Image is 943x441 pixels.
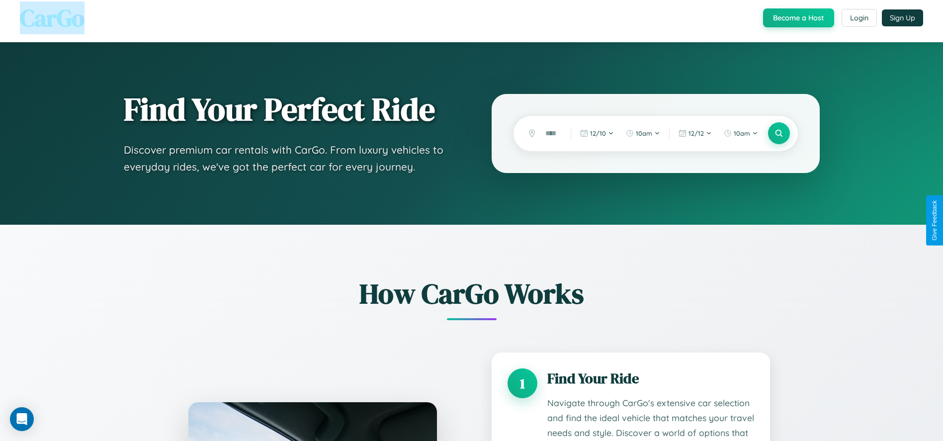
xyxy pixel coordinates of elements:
button: 12/10 [575,125,619,141]
h2: How CarGo Works [173,274,770,313]
button: Sign Up [882,9,923,26]
button: 12/12 [674,125,717,141]
h1: Find Your Perfect Ride [124,92,452,127]
span: 10am [636,129,652,137]
div: 1 [508,368,537,398]
p: Discover premium car rentals with CarGo. From luxury vehicles to everyday rides, we've got the pe... [124,142,452,175]
span: 12 / 12 [688,129,704,137]
button: Login [842,9,877,27]
h3: Find Your Ride [547,368,754,388]
span: 12 / 10 [590,129,606,137]
button: 10am [719,125,763,141]
button: Become a Host [763,8,834,27]
span: CarGo [20,1,85,34]
div: Open Intercom Messenger [10,407,34,431]
div: Give Feedback [931,200,938,241]
button: 10am [621,125,665,141]
span: 10am [734,129,750,137]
